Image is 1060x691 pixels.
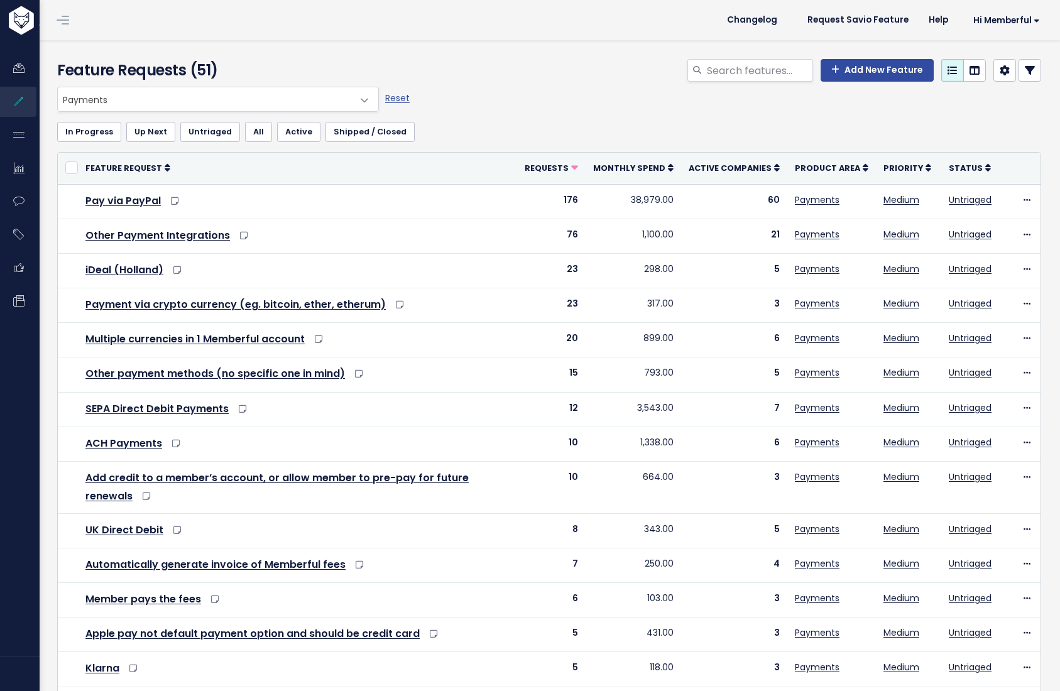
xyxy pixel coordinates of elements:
[517,427,586,461] td: 10
[85,523,163,537] a: UK Direct Debit
[727,16,777,24] span: Changelog
[681,392,787,427] td: 7
[883,661,919,673] a: Medium
[517,357,586,392] td: 15
[883,592,919,604] a: Medium
[6,6,103,35] img: logo-white.9d6f32f41409.svg
[517,652,586,687] td: 5
[949,436,992,449] a: Untriaged
[883,161,931,174] a: Priority
[706,59,813,82] input: Search features...
[973,16,1040,25] span: Hi Memberful
[85,436,162,450] a: ACH Payments
[795,332,839,344] a: Payments
[85,263,163,277] a: iDeal (Holland)
[126,122,175,142] a: Up Next
[681,219,787,253] td: 21
[681,357,787,392] td: 5
[795,366,839,379] a: Payments
[85,332,305,346] a: Multiple currencies in 1 Memberful account
[883,228,919,241] a: Medium
[525,163,569,173] span: Requests
[795,436,839,449] a: Payments
[85,557,346,572] a: Automatically generate invoice of Memberful fees
[797,11,919,30] a: Request Savio Feature
[795,297,839,310] a: Payments
[821,59,934,82] a: Add New Feature
[85,401,229,416] a: SEPA Direct Debit Payments
[689,161,780,174] a: Active companies
[795,523,839,535] a: Payments
[883,401,919,414] a: Medium
[385,92,410,104] a: Reset
[586,219,681,253] td: 1,100.00
[949,263,992,275] a: Untriaged
[795,661,839,673] a: Payments
[681,288,787,323] td: 3
[883,471,919,483] a: Medium
[949,401,992,414] a: Untriaged
[593,161,674,174] a: Monthly spend
[517,618,586,652] td: 5
[681,513,787,548] td: 5
[689,163,772,173] span: Active companies
[586,323,681,357] td: 899.00
[593,163,665,173] span: Monthly spend
[795,193,839,206] a: Payments
[681,652,787,687] td: 3
[681,253,787,288] td: 5
[681,462,787,514] td: 3
[57,87,379,112] span: Payments
[681,427,787,461] td: 6
[883,163,923,173] span: Priority
[883,523,919,535] a: Medium
[586,184,681,219] td: 38,979.00
[681,323,787,357] td: 6
[517,253,586,288] td: 23
[85,193,161,208] a: Pay via PayPal
[949,193,992,206] a: Untriaged
[919,11,958,30] a: Help
[325,122,415,142] a: Shipped / Closed
[949,592,992,604] a: Untriaged
[949,471,992,483] a: Untriaged
[586,513,681,548] td: 343.00
[883,436,919,449] a: Medium
[795,471,839,483] a: Payments
[883,366,919,379] a: Medium
[586,462,681,514] td: 664.00
[85,163,162,173] span: Feature Request
[517,323,586,357] td: 20
[57,59,373,82] h4: Feature Requests (51)
[517,219,586,253] td: 76
[681,583,787,618] td: 3
[681,618,787,652] td: 3
[949,297,992,310] a: Untriaged
[277,122,320,142] a: Active
[85,592,201,606] a: Member pays the fees
[883,263,919,275] a: Medium
[949,161,991,174] a: Status
[883,297,919,310] a: Medium
[85,228,230,242] a: Other Payment Integrations
[949,626,992,639] a: Untriaged
[517,513,586,548] td: 8
[795,626,839,639] a: Payments
[949,163,983,173] span: Status
[949,523,992,535] a: Untriaged
[517,288,586,323] td: 23
[85,626,420,641] a: Apple pay not default payment option and should be credit card
[517,392,586,427] td: 12
[883,193,919,206] a: Medium
[525,161,578,174] a: Requests
[85,661,119,675] a: Klarna
[958,11,1050,30] a: Hi Memberful
[795,163,860,173] span: Product Area
[949,366,992,379] a: Untriaged
[586,427,681,461] td: 1,338.00
[681,548,787,582] td: 4
[586,618,681,652] td: 431.00
[883,557,919,570] a: Medium
[586,392,681,427] td: 3,543.00
[57,122,1041,142] ul: Filter feature requests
